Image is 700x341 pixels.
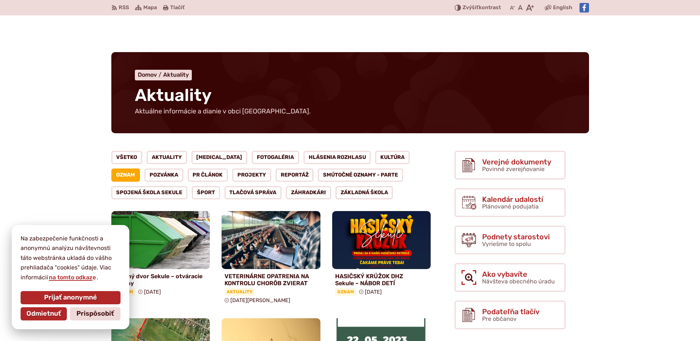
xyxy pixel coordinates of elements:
[579,3,589,12] img: Prejsť na Facebook stránku
[147,151,187,164] a: Aktuality
[463,4,479,11] span: Zvýšiť
[304,151,371,164] a: Hlásenia rozhlasu
[482,195,543,203] span: Kalendár udalostí
[191,151,248,164] a: [MEDICAL_DATA]
[482,315,517,322] span: Pre občanov
[138,71,163,78] a: Domov
[482,233,550,241] span: Podnety starostovi
[232,168,271,182] a: Projekty
[44,294,97,302] span: Prijať anonymné
[114,273,207,287] h4: Zberný dvor Sekule – otváracie hodiny
[455,263,566,292] a: Ako vybavíte Návšteva obecného úradu
[48,274,97,281] a: na tomto odkaze
[455,188,566,217] a: Kalendár udalostí Plánované podujatia
[375,151,410,164] a: Kultúra
[119,3,129,12] span: RSS
[138,71,157,78] span: Domov
[455,226,566,254] a: Podnety starostovi Vyriešme to spolu
[170,5,184,11] span: Tlačiť
[143,3,157,12] span: Mapa
[335,273,428,287] h4: HASIČSKÝ KRÚŽOK DHZ Sekule – NÁBOR DETÍ
[111,168,140,182] a: Oznam
[21,234,121,282] p: Na zabezpečenie funkčnosti a anonymnú analýzu návštevnosti táto webstránka ukladá do vášho prehli...
[335,288,356,295] span: Oznam
[286,186,331,199] a: Záhradkári
[455,301,566,329] a: Podateľňa tlačív Pre občanov
[188,168,228,182] a: PR článok
[70,307,121,320] button: Prispôsobiť
[482,308,539,316] span: Podateľňa tlačív
[455,151,566,179] a: Verejné dokumenty Povinné zverejňovanie
[163,71,189,78] a: Aktuality
[135,108,311,116] p: Aktuálne informácie a dianie v obci [GEOGRAPHIC_DATA].
[192,186,220,199] a: Šport
[144,168,183,182] a: Pozvánka
[225,288,255,295] span: Aktuality
[21,307,67,320] button: Odmietnuť
[332,211,431,299] a: HASIČSKÝ KRÚŽOK DHZ Sekule – NÁBOR DETÍ Oznam [DATE]
[552,3,574,12] a: English
[318,168,403,182] a: Smútočné oznamy - parte
[482,158,551,166] span: Verejné dokumenty
[335,186,393,199] a: Základná škola
[482,270,555,278] span: Ako vybavíte
[111,151,143,164] a: Všetko
[21,291,121,304] button: Prijať anonymné
[111,186,188,199] a: Spojená škola Sekule
[482,240,531,247] span: Vyriešme to spolu
[225,186,282,199] a: Tlačová správa
[76,310,114,318] span: Prispôsobiť
[553,3,572,12] span: English
[482,166,545,173] span: Povinné zverejňovanie
[111,211,210,299] a: Zberný dvor Sekule – otváracie hodiny Oznam [DATE]
[225,273,317,287] h4: VETERINÁRNE OPATRENIA NA KONTROLU CHORÔB ZVIERAT
[276,168,314,182] a: Reportáž
[482,278,555,285] span: Návšteva obecného úradu
[365,289,382,295] span: [DATE]
[144,289,161,295] span: [DATE]
[26,310,61,318] span: Odmietnuť
[222,211,320,306] a: VETERINÁRNE OPATRENIA NA KONTROLU CHORÔB ZVIERAT Aktuality [DATE][PERSON_NAME]
[463,5,501,11] span: kontrast
[230,297,290,304] span: [DATE][PERSON_NAME]
[482,203,539,210] span: Plánované podujatia
[135,85,212,105] span: Aktuality
[252,151,299,164] a: Fotogaléria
